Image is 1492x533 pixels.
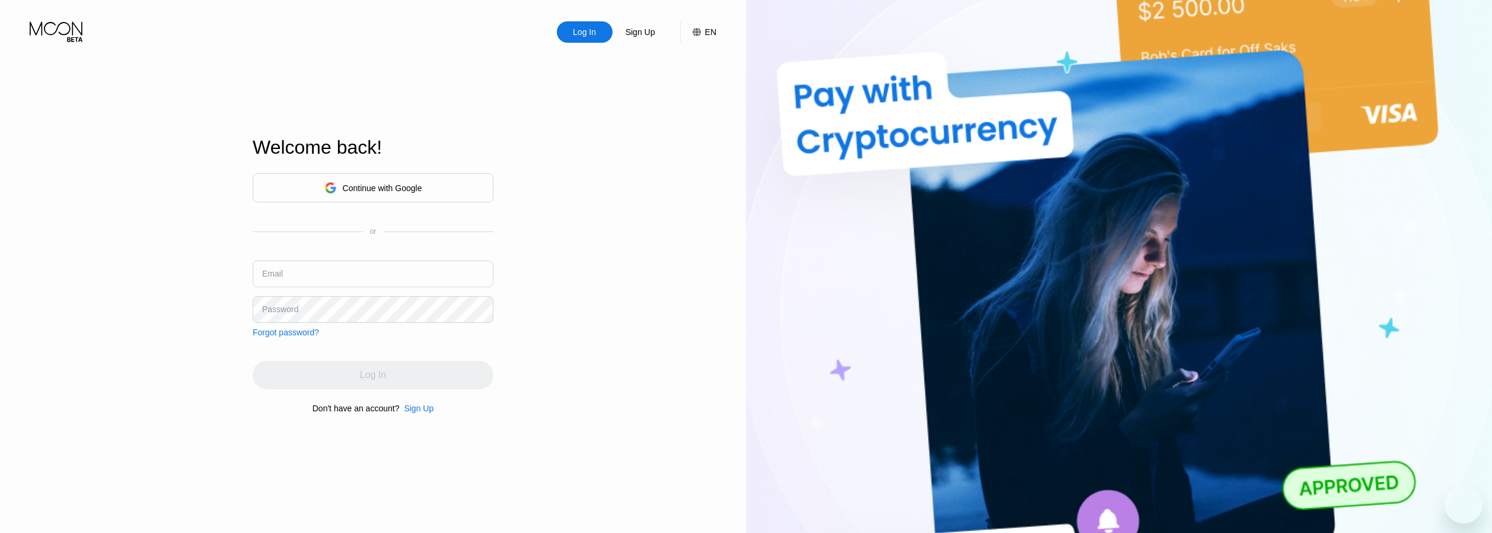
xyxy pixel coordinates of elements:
div: EN [705,27,716,37]
div: Sign Up [613,21,668,43]
div: Sign Up [404,404,433,413]
div: Log In [572,26,597,38]
div: Sign Up [624,26,656,38]
div: Forgot password? [253,328,319,337]
div: Don't have an account? [313,404,400,413]
div: or [370,227,377,236]
div: Password [262,304,298,314]
div: Log In [557,21,613,43]
div: Continue with Google [343,183,422,193]
iframe: Button to launch messaging window [1445,486,1483,524]
div: Sign Up [399,404,433,413]
div: Continue with Google [253,173,493,202]
div: Welcome back! [253,137,493,158]
div: EN [680,21,716,43]
div: Email [262,269,283,278]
